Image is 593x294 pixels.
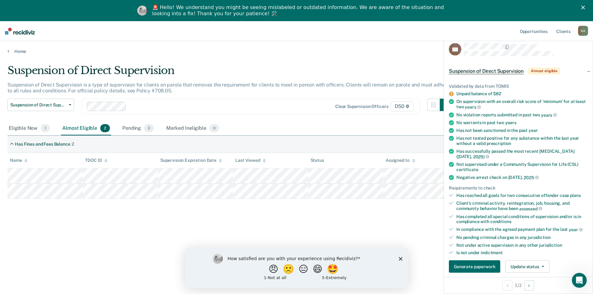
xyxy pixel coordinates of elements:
span: conditions [490,219,511,224]
span: certificate [456,167,478,172]
div: Client’s criminal activity, reintegration, job, housing, and community behavior have been [456,201,588,211]
div: Almost Eligible [61,122,111,135]
div: Not under active supervision in any other [456,242,588,248]
div: TDOC ID [85,158,107,163]
span: plans [570,193,581,198]
img: Profile image for Kim [137,6,147,16]
div: Has not tested positive for any substance within the last year without a valid [456,136,588,146]
div: Suspension of Direct Supervision [7,64,452,82]
a: Home [7,49,586,54]
div: No warrants in past two [456,120,588,125]
div: Negative arrest check on [DATE], [456,175,588,180]
div: No violation reports submitted in past two [456,112,588,118]
span: 2025 [524,175,539,180]
div: Has Fines and Fees Balance [15,142,70,147]
div: No pending criminal charges in any [456,235,588,240]
span: 2 [100,124,110,132]
div: Marked Ineligible [165,122,220,135]
span: 2025) [473,154,489,159]
div: Has not been sanctioned in the past [456,128,588,133]
div: Requirements to check [449,185,588,190]
div: Eligible Now [7,122,51,135]
span: years [541,112,557,117]
div: Has reached all goals for two consecutive offender case [456,193,588,198]
button: Previous Opportunity [502,280,512,290]
span: indictment [481,250,503,255]
div: Close [581,6,587,9]
div: Pending [121,122,155,135]
div: 2 [72,142,74,147]
div: Status [311,158,324,163]
a: Navigate to form link [449,260,503,273]
span: prescription [487,141,511,146]
div: Has completed all special conditions of supervision and/or is in compliance with [456,214,588,224]
div: Suspension of Direct SupervisionAlmost eligible [444,61,593,81]
div: On supervision with an overall risk score of 'minimum' for at least two [456,99,588,110]
div: K A [578,26,588,36]
div: Clear supervision officers [335,104,388,109]
span: year [569,227,582,232]
span: jursidiction [528,235,550,240]
span: Suspension of Direct Supervision [449,68,524,74]
div: Supervision Expiration Date [160,158,222,163]
div: Has successfully passed the most recent [MEDICAL_DATA] ([DATE], [456,149,588,159]
span: 0 [144,124,154,132]
iframe: Intercom live chat [572,273,587,288]
div: Last Viewed [235,158,266,163]
div: Not supervised under a Community Supervision for Life (CSL) [456,162,588,172]
div: Is not under [456,250,588,255]
a: Opportunities [519,21,549,41]
button: Next Opportunity [524,280,534,290]
p: Suspension of Direct Supervision is a type of supervision for clients on parole that removes the ... [7,82,449,94]
div: Unpaid balance of $82 [456,91,588,96]
div: 🚨 Hello! We understand you might be seeing mislabeled or outdated information. We are aware of th... [152,4,446,17]
div: Validated by data from TOMIS [449,83,588,89]
iframe: Survey by Kim from Recidiviz [185,248,408,288]
button: Generate paperwork [449,260,500,273]
span: jurisdiction [539,242,562,247]
div: 1 / 2 [444,277,593,293]
img: Recidiviz [5,28,35,35]
div: Assigned to [386,158,415,163]
span: years [505,120,516,125]
span: 0 [209,124,219,132]
span: D50 [391,101,413,111]
a: Clients [555,21,572,41]
button: Update status [505,260,549,273]
span: Suspension of Direct Supervision [10,102,66,108]
span: Almost eligible [529,68,560,74]
span: years [465,105,481,110]
span: assessed [519,206,542,211]
span: year [529,128,538,133]
span: 1 [41,124,50,132]
div: In compliance with the agreed payment plan for the last [456,227,588,232]
div: Name [10,158,27,163]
